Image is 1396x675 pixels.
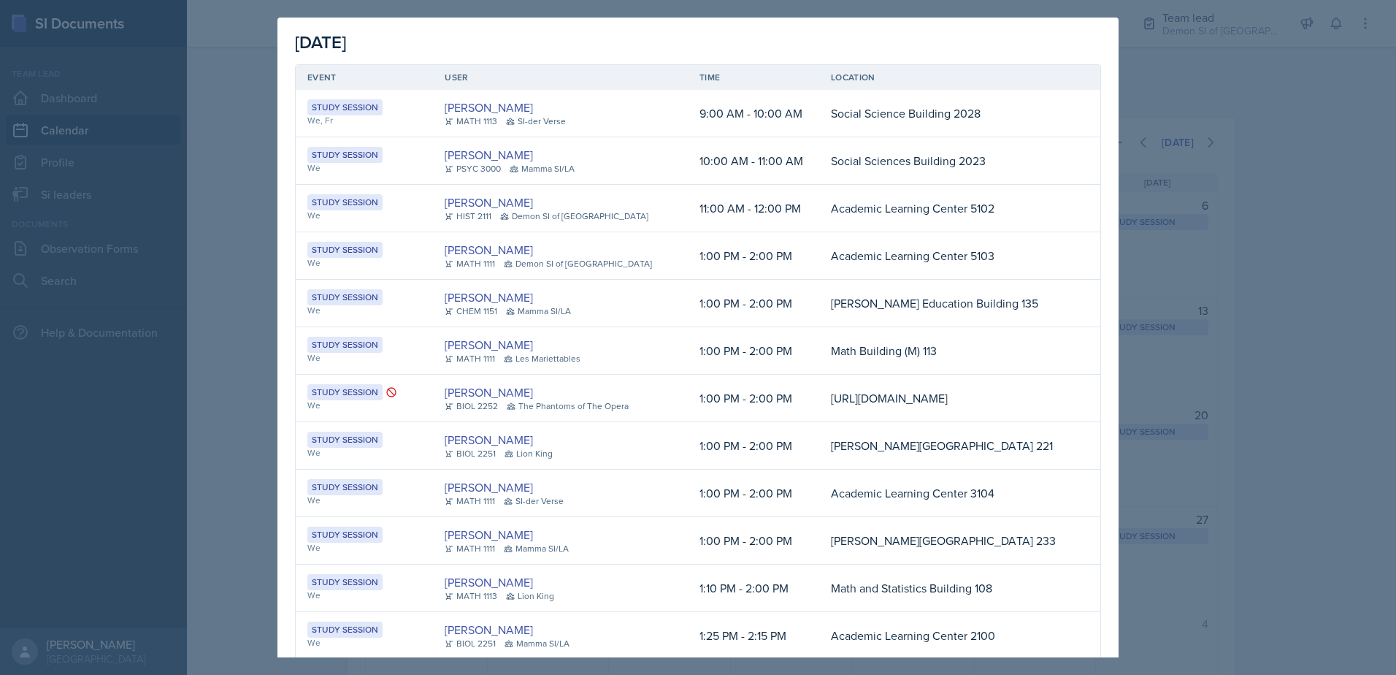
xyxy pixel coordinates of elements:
div: Study Session [307,384,383,400]
td: [PERSON_NAME][GEOGRAPHIC_DATA] 221 [819,422,1076,470]
div: PSYC 3000 [445,162,501,175]
a: [PERSON_NAME] [445,289,533,306]
div: SI-der Verse [506,115,566,128]
div: We [307,589,421,602]
td: Academic Learning Center 3104 [819,470,1076,517]
a: [PERSON_NAME] [445,384,533,401]
div: CHEM 1151 [445,305,497,318]
td: Academic Learning Center 2100 [819,612,1076,660]
th: Location [819,65,1076,90]
div: We [307,494,421,507]
div: Mamma SI/LA [505,637,569,650]
div: We [307,256,421,270]
div: Study Session [307,194,383,210]
div: HIST 2111 [445,210,491,223]
div: The Phantoms of The Opera [507,400,629,413]
td: Academic Learning Center 5103 [819,232,1076,280]
a: [PERSON_NAME] [445,526,533,544]
div: We [307,446,421,459]
div: Demon SI of [GEOGRAPHIC_DATA] [500,210,648,223]
div: We [307,541,421,554]
div: Study Session [307,147,383,163]
a: [PERSON_NAME] [445,336,533,354]
th: Event [296,65,433,90]
div: Lion King [506,590,554,603]
div: Study Session [307,622,383,638]
td: Social Sciences Building 2023 [819,137,1076,185]
div: BIOL 2251 [445,637,496,650]
div: We [307,161,421,175]
div: BIOL 2251 [445,447,496,460]
div: Study Session [307,337,383,353]
div: Study Session [307,527,383,543]
a: [PERSON_NAME] [445,241,533,259]
div: MATH 1111 [445,352,495,365]
td: 1:00 PM - 2:00 PM [688,422,819,470]
td: 1:10 PM - 2:00 PM [688,565,819,612]
div: MATH 1113 [445,590,497,603]
div: We [307,351,421,365]
div: Study Session [307,574,383,590]
td: [PERSON_NAME][GEOGRAPHIC_DATA] 233 [819,517,1076,565]
th: Time [688,65,819,90]
a: [PERSON_NAME] [445,621,533,638]
td: 1:00 PM - 2:00 PM [688,280,819,327]
div: MATH 1111 [445,495,495,508]
td: 9:00 AM - 10:00 AM [688,90,819,137]
td: Math and Statistics Building 108 [819,565,1076,612]
div: Study Session [307,99,383,115]
td: [PERSON_NAME] Education Building 135 [819,280,1076,327]
td: Academic Learning Center 5102 [819,185,1076,232]
td: [URL][DOMAIN_NAME] [819,375,1076,422]
div: Demon SI of [GEOGRAPHIC_DATA] [504,257,652,270]
td: 10:00 AM - 11:00 AM [688,137,819,185]
div: Study Session [307,242,383,258]
td: 1:00 PM - 2:00 PM [688,232,819,280]
td: 1:25 PM - 2:15 PM [688,612,819,660]
div: Mamma SI/LA [504,542,569,555]
div: MATH 1111 [445,257,495,270]
div: MATH 1113 [445,115,497,128]
a: [PERSON_NAME] [445,573,533,591]
div: We [307,399,421,412]
div: [DATE] [295,29,1101,56]
td: 1:00 PM - 2:00 PM [688,470,819,517]
td: 11:00 AM - 12:00 PM [688,185,819,232]
td: 1:00 PM - 2:00 PM [688,375,819,422]
div: SI-der Verse [504,495,564,508]
div: Lion King [505,447,553,460]
div: We [307,636,421,649]
div: Study Session [307,289,383,305]
div: Study Session [307,479,383,495]
div: We [307,304,421,317]
div: Study Session [307,432,383,448]
a: [PERSON_NAME] [445,431,533,449]
div: MATH 1111 [445,542,495,555]
div: Les Mariettables [504,352,580,365]
td: 1:00 PM - 2:00 PM [688,517,819,565]
div: We, Fr [307,114,421,127]
div: Mamma SI/LA [506,305,571,318]
a: [PERSON_NAME] [445,478,533,496]
td: Math Building (M) 113 [819,327,1076,375]
div: BIOL 2252 [445,400,498,413]
div: Mamma SI/LA [510,162,575,175]
td: 1:00 PM - 2:00 PM [688,327,819,375]
a: [PERSON_NAME] [445,194,533,211]
div: We [307,209,421,222]
a: [PERSON_NAME] [445,99,533,116]
td: Social Science Building 2028 [819,90,1076,137]
th: User [433,65,688,90]
a: [PERSON_NAME] [445,146,533,164]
